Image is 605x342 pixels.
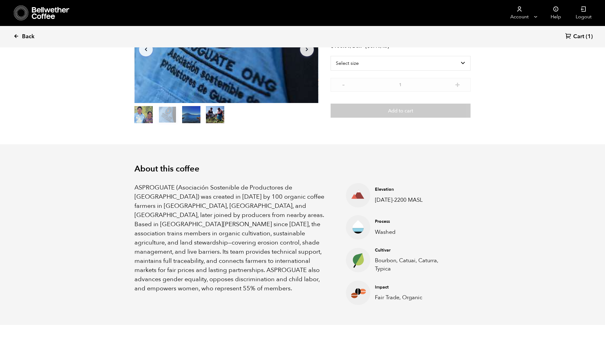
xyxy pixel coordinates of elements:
h4: Cultivar [375,247,451,253]
h4: Impact [375,284,451,290]
a: Cart (1) [565,33,593,41]
p: ASPROGUATE (Asociación Sostenible de Productores de [GEOGRAPHIC_DATA]) was created in [DATE] by 1... [134,183,331,293]
button: + [454,81,461,87]
span: (1) [586,33,593,40]
button: - [340,81,347,87]
p: [DATE]-2200 MASL [375,196,451,204]
h4: Process [375,219,451,225]
h4: Elevation [375,186,451,193]
span: Cart [573,33,584,40]
p: Fair Trade, Organic [375,293,451,302]
button: Add to cart [331,104,471,118]
p: Bourbon, Catuai, Caturra, Typica [375,256,451,273]
span: Back [22,33,35,40]
p: Washed [375,228,451,236]
h2: About this coffee [134,164,471,174]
